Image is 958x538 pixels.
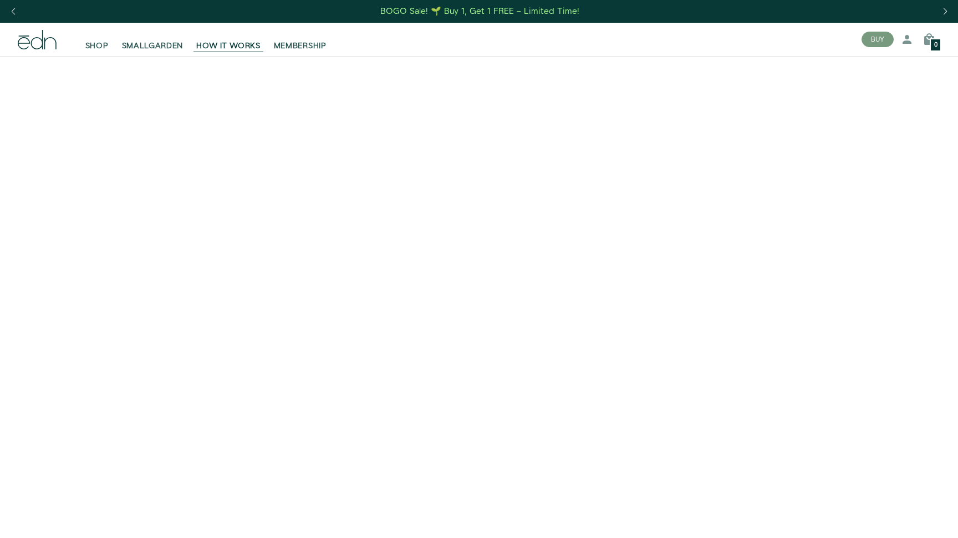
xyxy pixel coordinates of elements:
[934,42,937,48] span: 0
[196,40,260,52] span: HOW IT WORKS
[872,505,947,532] iframe: Opens a widget where you can find more information
[85,40,109,52] span: SHOP
[274,40,327,52] span: MEMBERSHIP
[380,6,579,17] div: BOGO Sale! 🌱 Buy 1, Get 1 FREE – Limited Time!
[79,27,115,52] a: SHOP
[190,27,267,52] a: HOW IT WORKS
[115,27,190,52] a: SMALLGARDEN
[380,3,581,20] a: BOGO Sale! 🌱 Buy 1, Get 1 FREE – Limited Time!
[267,27,333,52] a: MEMBERSHIP
[862,32,894,47] button: BUY
[122,40,184,52] span: SMALLGARDEN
